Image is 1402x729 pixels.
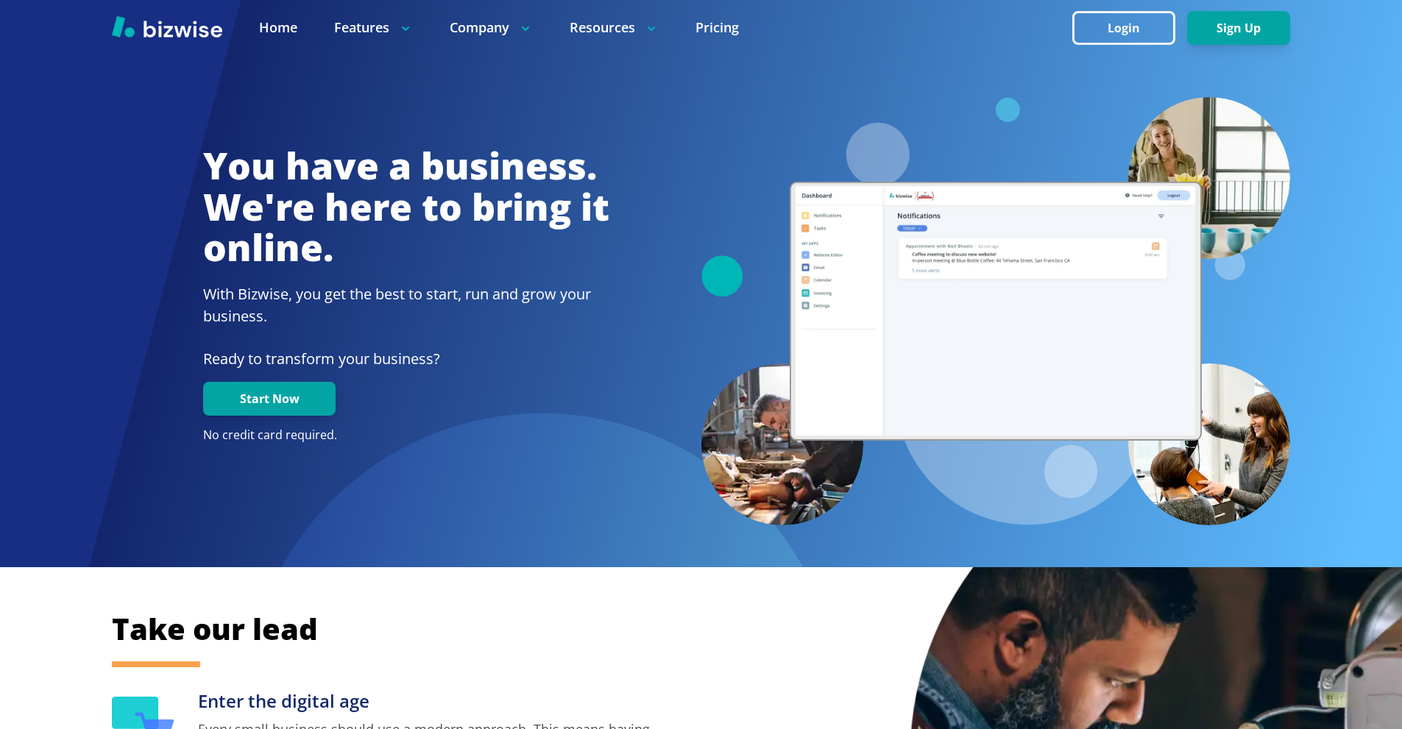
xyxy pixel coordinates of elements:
[203,392,336,406] a: Start Now
[1072,21,1187,35] a: Login
[259,18,297,37] a: Home
[450,18,533,37] p: Company
[112,15,222,38] img: Bizwise Logo
[203,382,336,416] button: Start Now
[112,609,1216,649] h2: Take our lead
[203,348,609,370] p: Ready to transform your business?
[1072,11,1175,45] button: Login
[1187,21,1290,35] a: Sign Up
[334,18,413,37] p: Features
[203,146,609,269] h1: You have a business. We're here to bring it online.
[1187,11,1290,45] button: Sign Up
[203,427,609,444] p: No credit card required.
[570,18,659,37] p: Resources
[203,283,609,327] h2: With Bizwise, you get the best to start, run and grow your business.
[198,689,664,714] h3: Enter the digital age
[695,18,739,37] a: Pricing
